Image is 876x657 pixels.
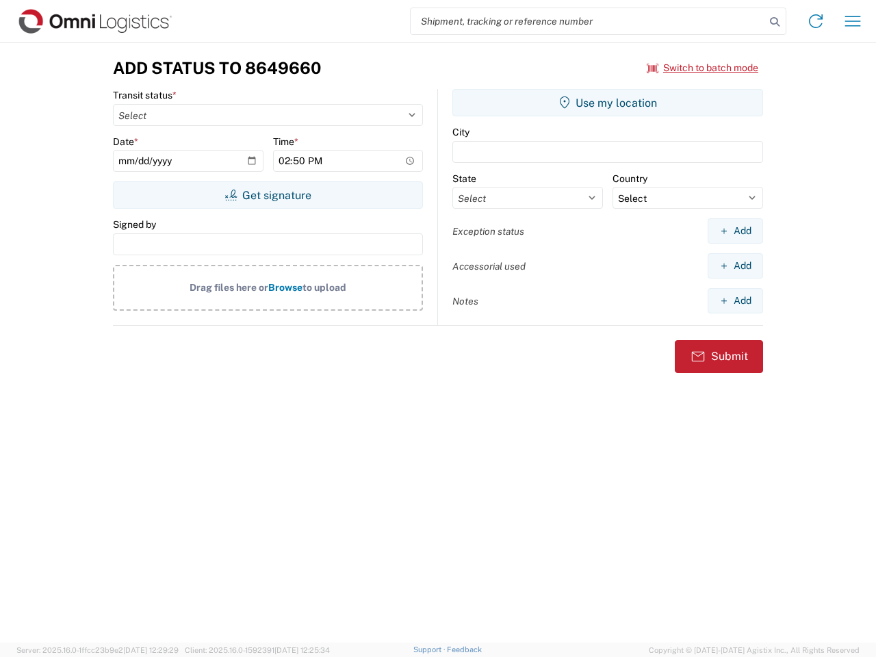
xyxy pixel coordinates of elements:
[413,645,448,654] a: Support
[302,282,346,293] span: to upload
[452,225,524,237] label: Exception status
[647,57,758,79] button: Switch to batch mode
[613,172,647,185] label: Country
[411,8,765,34] input: Shipment, tracking or reference number
[452,172,476,185] label: State
[113,218,156,231] label: Signed by
[113,89,177,101] label: Transit status
[268,282,302,293] span: Browse
[708,288,763,313] button: Add
[452,126,469,138] label: City
[675,340,763,373] button: Submit
[273,136,298,148] label: Time
[649,644,860,656] span: Copyright © [DATE]-[DATE] Agistix Inc., All Rights Reserved
[274,646,330,654] span: [DATE] 12:25:34
[447,645,482,654] a: Feedback
[113,58,321,78] h3: Add Status to 8649660
[452,260,526,272] label: Accessorial used
[708,218,763,244] button: Add
[185,646,330,654] span: Client: 2025.16.0-1592391
[190,282,268,293] span: Drag files here or
[708,253,763,279] button: Add
[113,136,138,148] label: Date
[113,181,423,209] button: Get signature
[452,89,763,116] button: Use my location
[452,295,478,307] label: Notes
[123,646,179,654] span: [DATE] 12:29:29
[16,646,179,654] span: Server: 2025.16.0-1ffcc23b9e2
